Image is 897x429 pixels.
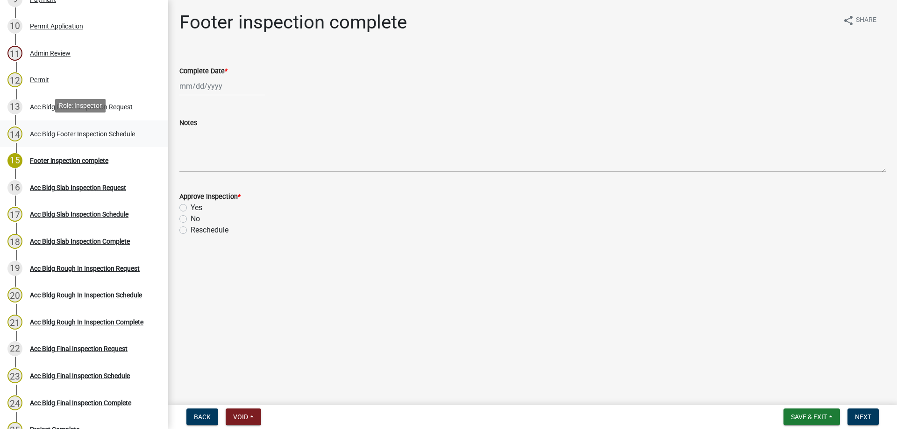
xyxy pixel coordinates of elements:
[30,50,71,56] div: Admin Review
[30,400,131,406] div: Acc Bldg Final Inspection Complete
[179,11,407,34] h1: Footer inspection complete
[835,11,884,29] button: shareShare
[7,99,22,114] div: 13
[7,153,22,168] div: 15
[30,23,83,29] div: Permit Application
[7,234,22,249] div: 18
[30,345,128,352] div: Acc Bldg Final Inspection Request
[7,288,22,302] div: 20
[7,46,22,61] div: 11
[30,104,133,110] div: Acc Bldg Footer Inspection Request
[226,408,261,425] button: Void
[7,207,22,222] div: 17
[233,413,248,421] span: Void
[191,225,228,236] label: Reschedule
[30,184,126,191] div: Acc Bldg Slab Inspection Request
[179,120,197,127] label: Notes
[855,413,871,421] span: Next
[30,157,108,164] div: Footer inspection complete
[30,292,142,298] div: Acc Bldg Rough In Inspection Schedule
[179,68,228,75] label: Complete Date
[191,202,202,213] label: Yes
[179,194,241,200] label: Approve Inspection
[7,19,22,34] div: 10
[191,213,200,225] label: No
[7,72,22,87] div: 12
[7,180,22,195] div: 16
[30,77,49,83] div: Permit
[194,413,211,421] span: Back
[843,15,854,26] i: share
[30,265,140,272] div: Acc Bldg Rough In Inspection Request
[7,395,22,410] div: 24
[7,315,22,330] div: 21
[30,211,128,218] div: Acc Bldg Slab Inspection Schedule
[847,408,879,425] button: Next
[7,368,22,383] div: 23
[783,408,840,425] button: Save & Exit
[55,99,106,113] div: Role: Inspector
[186,408,218,425] button: Back
[7,127,22,141] div: 14
[30,238,130,245] div: Acc Bldg Slab Inspection Complete
[791,413,827,421] span: Save & Exit
[7,341,22,356] div: 22
[856,15,876,26] span: Share
[30,373,130,379] div: Acc Bldg Final Inspection Schedule
[30,131,135,137] div: Acc Bldg Footer Inspection Schedule
[7,261,22,276] div: 19
[30,319,143,325] div: Acc Bldg Rough In Inspection Complete
[179,77,265,96] input: mm/dd/yyyy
